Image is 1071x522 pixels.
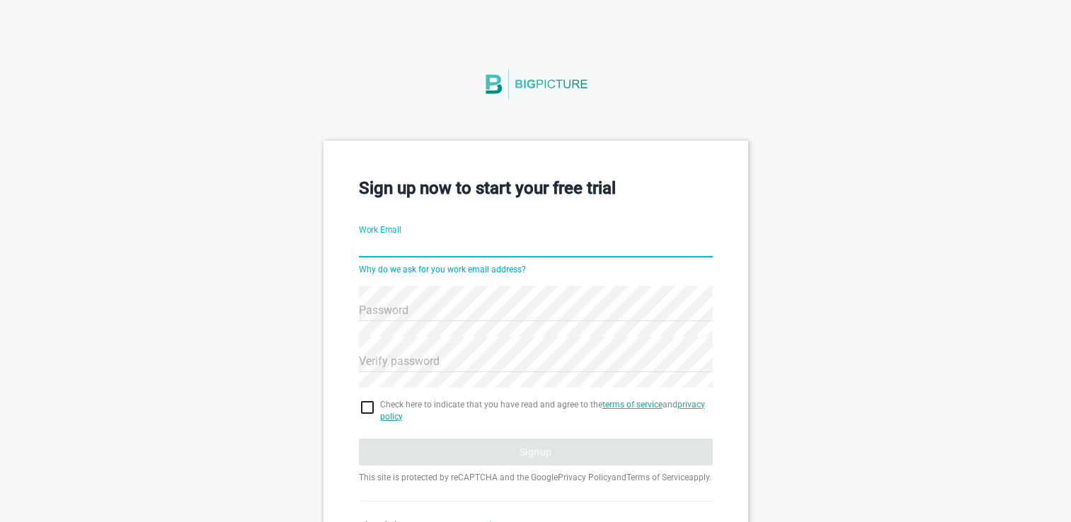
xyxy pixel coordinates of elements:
h3: Sign up now to start your free trial [359,176,713,200]
img: BigPicture [483,54,589,114]
a: Terms of Service [626,472,689,482]
p: This site is protected by reCAPTCHA and the Google and apply. [359,471,713,484]
a: Privacy Policy [558,472,612,482]
span: Check here to indicate that you have read and agree to the and [380,399,713,423]
button: Signup [359,439,713,465]
a: terms of service [602,400,663,410]
a: Why do we ask for you work email address? [359,265,526,274]
a: privacy policy [380,400,705,422]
